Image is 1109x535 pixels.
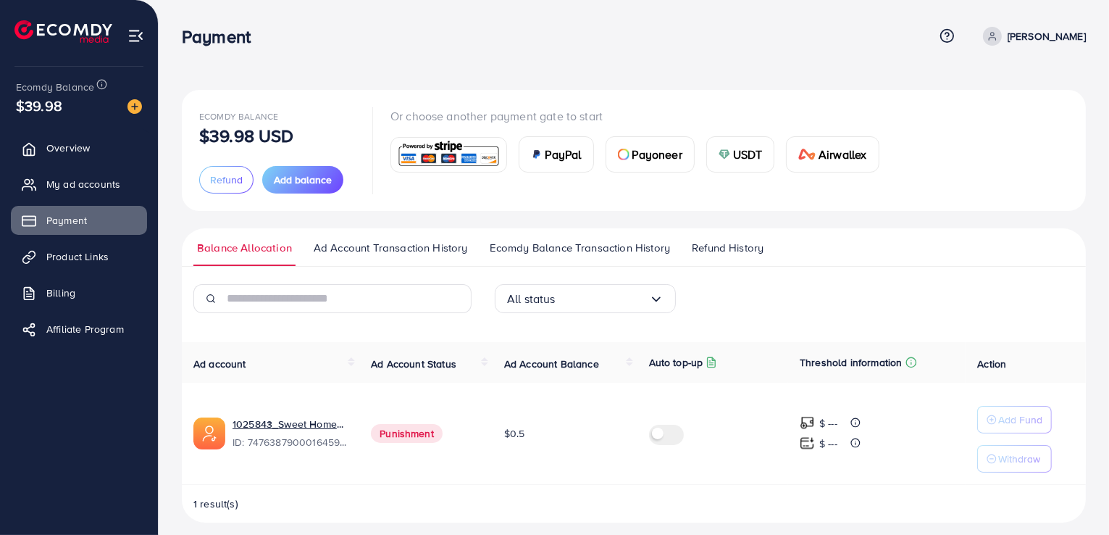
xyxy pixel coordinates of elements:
[733,146,763,163] span: USDT
[16,80,94,94] span: Ecomdy Balance
[998,411,1042,428] p: Add Fund
[545,146,582,163] span: PayPal
[46,286,75,300] span: Billing
[977,445,1052,473] button: Withdraw
[504,426,525,441] span: $0.5
[371,424,443,443] span: Punishment
[495,284,676,313] div: Search for option
[46,249,109,264] span: Product Links
[371,357,456,371] span: Ad Account Status
[262,166,343,194] button: Add balance
[197,240,292,256] span: Balance Allocation
[649,354,703,371] p: Auto top-up
[719,149,730,160] img: card
[819,415,837,432] p: $ ---
[274,173,332,187] span: Add balance
[1008,28,1086,45] p: [PERSON_NAME]
[692,240,763,256] span: Refund History
[11,206,147,235] a: Payment
[819,435,837,452] p: $ ---
[46,177,120,191] span: My ad accounts
[390,107,891,125] p: Or choose another payment gate to start
[800,354,902,371] p: Threshold information
[632,146,682,163] span: Payoneer
[199,127,294,144] p: $39.98 USD
[46,322,124,336] span: Affiliate Program
[977,357,1006,371] span: Action
[977,406,1052,434] button: Add Fund
[11,315,147,344] a: Affiliate Program
[800,415,815,431] img: top-up amount
[199,166,254,194] button: Refund
[396,139,502,170] img: card
[193,497,238,511] span: 1 result(s)
[14,20,112,43] img: logo
[233,417,348,431] a: 1025843_Sweet Home_1740732218648
[798,149,816,160] img: card
[977,27,1086,46] a: [PERSON_NAME]
[233,417,348,450] div: <span class='underline'>1025843_Sweet Home_1740732218648</span></br>7476387900016459793
[800,436,815,451] img: top-up amount
[998,450,1040,468] p: Withdraw
[11,133,147,162] a: Overview
[193,418,225,449] img: ic-ads-acc.e4c84228.svg
[706,136,775,173] a: cardUSDT
[46,141,90,155] span: Overview
[11,242,147,271] a: Product Links
[519,136,594,173] a: cardPayPal
[127,28,144,44] img: menu
[606,136,695,173] a: cardPayoneer
[182,26,262,47] h3: Payment
[390,137,507,173] a: card
[46,213,87,228] span: Payment
[556,288,649,310] input: Search for option
[531,149,543,160] img: card
[504,357,599,371] span: Ad Account Balance
[16,95,62,116] span: $39.98
[11,278,147,307] a: Billing
[507,288,556,310] span: All status
[233,435,348,449] span: ID: 7476387900016459793
[618,149,629,160] img: card
[786,136,879,173] a: cardAirwallex
[490,240,670,256] span: Ecomdy Balance Transaction History
[314,240,468,256] span: Ad Account Transaction History
[193,357,246,371] span: Ad account
[1047,470,1098,524] iframe: Chat
[819,146,866,163] span: Airwallex
[127,99,142,114] img: image
[210,173,243,187] span: Refund
[11,170,147,199] a: My ad accounts
[199,110,278,123] span: Ecomdy Balance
